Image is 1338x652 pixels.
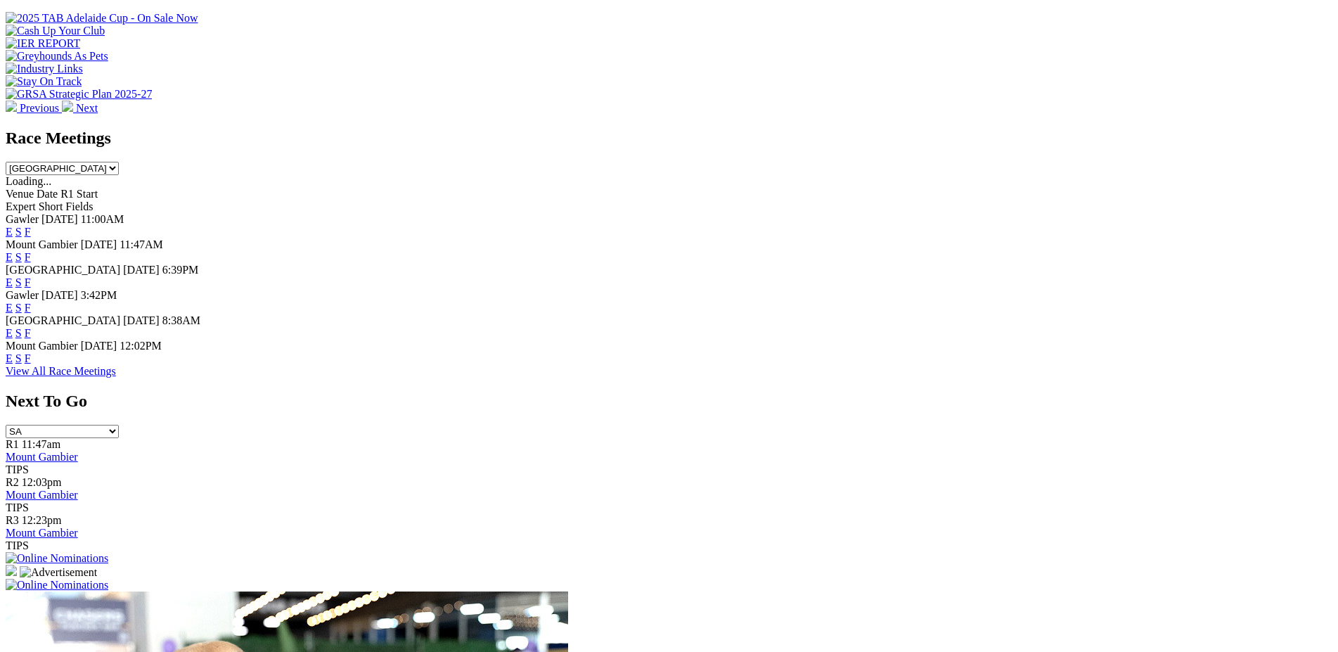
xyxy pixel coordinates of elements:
[6,552,108,565] img: Online Nominations
[6,238,78,250] span: Mount Gambier
[15,251,22,263] a: S
[62,102,98,114] a: Next
[6,489,78,501] a: Mount Gambier
[15,352,22,364] a: S
[123,264,160,276] span: [DATE]
[25,276,31,288] a: F
[41,289,78,301] span: [DATE]
[6,213,39,225] span: Gawler
[6,188,34,200] span: Venue
[60,188,98,200] span: R1 Start
[25,302,31,314] a: F
[162,314,200,326] span: 8:38AM
[81,340,117,352] span: [DATE]
[6,365,116,377] a: View All Race Meetings
[6,25,105,37] img: Cash Up Your Club
[6,276,13,288] a: E
[65,200,93,212] span: Fields
[6,37,80,50] img: IER REPORT
[6,251,13,263] a: E
[20,102,59,114] span: Previous
[6,340,78,352] span: Mount Gambier
[6,63,83,75] img: Industry Links
[6,352,13,364] a: E
[6,501,29,513] span: TIPS
[81,238,117,250] span: [DATE]
[15,276,22,288] a: S
[6,579,108,592] img: Online Nominations
[6,327,13,339] a: E
[37,188,58,200] span: Date
[25,327,31,339] a: F
[15,302,22,314] a: S
[6,464,29,475] span: TIPS
[6,88,152,101] img: GRSA Strategic Plan 2025-27
[6,12,198,25] img: 2025 TAB Adelaide Cup - On Sale Now
[76,102,98,114] span: Next
[6,200,36,212] span: Expert
[22,438,60,450] span: 11:47am
[6,289,39,301] span: Gawler
[6,539,29,551] span: TIPS
[25,352,31,364] a: F
[123,314,160,326] span: [DATE]
[39,200,63,212] span: Short
[15,327,22,339] a: S
[41,213,78,225] span: [DATE]
[6,514,19,526] span: R3
[6,438,19,450] span: R1
[62,101,73,112] img: chevron-right-pager-white.svg
[22,514,62,526] span: 12:23pm
[6,226,13,238] a: E
[22,476,62,488] span: 12:03pm
[6,175,51,187] span: Loading...
[120,238,163,250] span: 11:47AM
[6,476,19,488] span: R2
[25,226,31,238] a: F
[6,102,62,114] a: Previous
[6,129,1332,148] h2: Race Meetings
[6,314,120,326] span: [GEOGRAPHIC_DATA]
[6,302,13,314] a: E
[20,566,97,579] img: Advertisement
[6,75,82,88] img: Stay On Track
[6,451,78,463] a: Mount Gambier
[6,527,78,539] a: Mount Gambier
[25,251,31,263] a: F
[6,50,108,63] img: Greyhounds As Pets
[120,340,162,352] span: 12:02PM
[81,213,124,225] span: 11:00AM
[6,101,17,112] img: chevron-left-pager-white.svg
[6,264,120,276] span: [GEOGRAPHIC_DATA]
[81,289,117,301] span: 3:42PM
[15,226,22,238] a: S
[6,392,1332,411] h2: Next To Go
[162,264,199,276] span: 6:39PM
[6,565,17,576] img: 15187_Greyhounds_GreysPlayCentral_Resize_SA_WebsiteBanner_300x115_2025.jpg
